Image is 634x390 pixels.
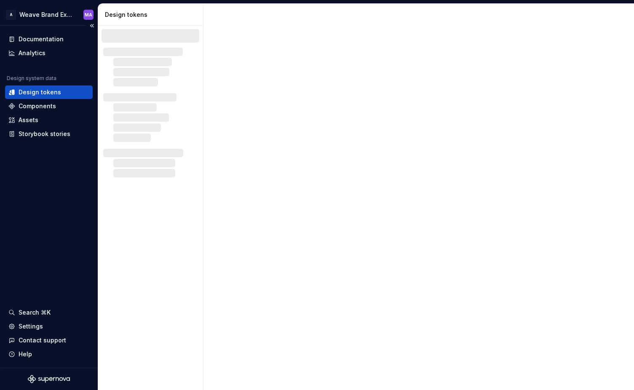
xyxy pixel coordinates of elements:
[5,113,93,127] a: Assets
[5,306,93,319] button: Search ⌘K
[28,375,70,383] svg: Supernova Logo
[5,99,93,113] a: Components
[85,11,92,18] div: MA
[2,5,96,24] button: AWeave Brand ExtendedMA
[105,11,200,19] div: Design tokens
[7,75,56,82] div: Design system data
[19,116,38,124] div: Assets
[19,49,45,57] div: Analytics
[19,102,56,110] div: Components
[5,127,93,141] a: Storybook stories
[5,32,93,46] a: Documentation
[19,308,51,317] div: Search ⌘K
[5,85,93,99] a: Design tokens
[19,11,73,19] div: Weave Brand Extended
[6,10,16,20] div: A
[5,334,93,347] button: Contact support
[86,20,98,32] button: Collapse sidebar
[19,35,64,43] div: Documentation
[5,320,93,333] a: Settings
[19,350,32,358] div: Help
[19,336,66,345] div: Contact support
[5,347,93,361] button: Help
[5,46,93,60] a: Analytics
[19,130,70,138] div: Storybook stories
[19,322,43,331] div: Settings
[19,88,61,96] div: Design tokens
